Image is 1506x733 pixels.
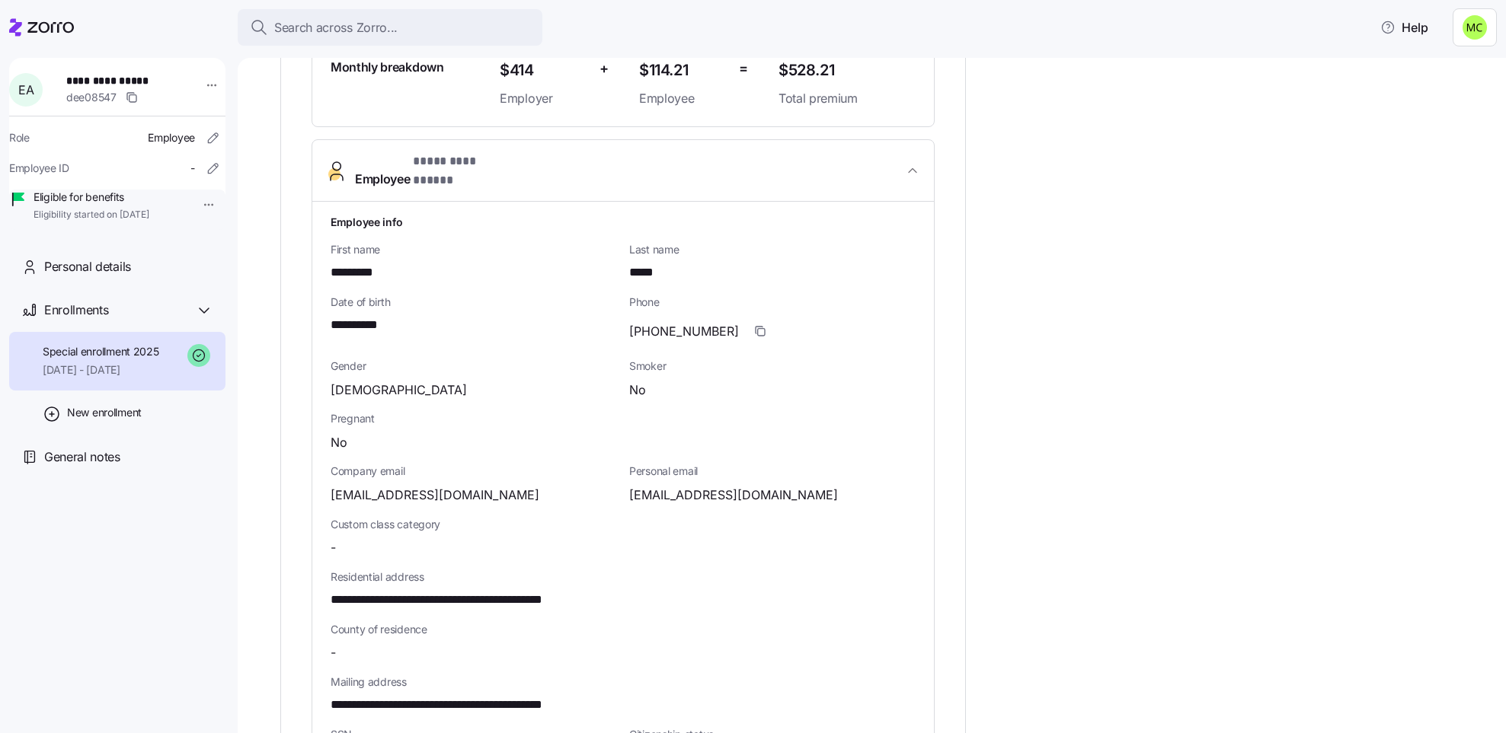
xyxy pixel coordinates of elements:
[44,257,131,276] span: Personal details
[331,242,617,257] span: First name
[500,89,587,108] span: Employer
[331,622,916,637] span: County of residence
[274,18,398,37] span: Search across Zorro...
[331,569,916,585] span: Residential address
[331,411,916,426] span: Pregnant
[331,486,539,505] span: [EMAIL_ADDRESS][DOMAIN_NAME]
[9,161,69,176] span: Employee ID
[1380,18,1428,37] span: Help
[44,448,120,467] span: General notes
[67,405,142,420] span: New enrollment
[238,9,542,46] button: Search across Zorro...
[629,295,916,310] span: Phone
[331,295,617,310] span: Date of birth
[331,58,444,77] span: Monthly breakdown
[44,301,108,320] span: Enrollments
[190,161,195,176] span: -
[779,89,916,108] span: Total premium
[629,381,646,400] span: No
[629,322,739,341] span: [PHONE_NUMBER]
[331,538,336,557] span: -
[43,344,159,359] span: Special enrollment 2025
[779,58,916,83] span: $528.21
[331,674,916,690] span: Mailing address
[66,90,117,105] span: dee08547
[739,58,748,80] span: =
[639,58,727,83] span: $114.21
[629,242,916,257] span: Last name
[9,130,30,145] span: Role
[1368,12,1440,43] button: Help
[34,190,149,205] span: Eligible for benefits
[331,517,617,532] span: Custom class category
[1463,15,1487,40] img: fb6fbd1e9160ef83da3948286d18e3ea
[629,486,838,505] span: [EMAIL_ADDRESS][DOMAIN_NAME]
[500,58,587,83] span: $414
[629,464,916,479] span: Personal email
[629,359,916,374] span: Smoker
[355,152,512,189] span: Employee
[639,89,727,108] span: Employee
[331,464,617,479] span: Company email
[148,130,195,145] span: Employee
[18,84,34,96] span: E A
[600,58,609,80] span: +
[331,214,916,230] h1: Employee info
[331,359,617,374] span: Gender
[331,433,347,452] span: No
[34,209,149,221] span: Eligibility started on [DATE]
[331,381,467,400] span: [DEMOGRAPHIC_DATA]
[43,362,159,378] span: [DATE] - [DATE]
[331,643,336,662] span: -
